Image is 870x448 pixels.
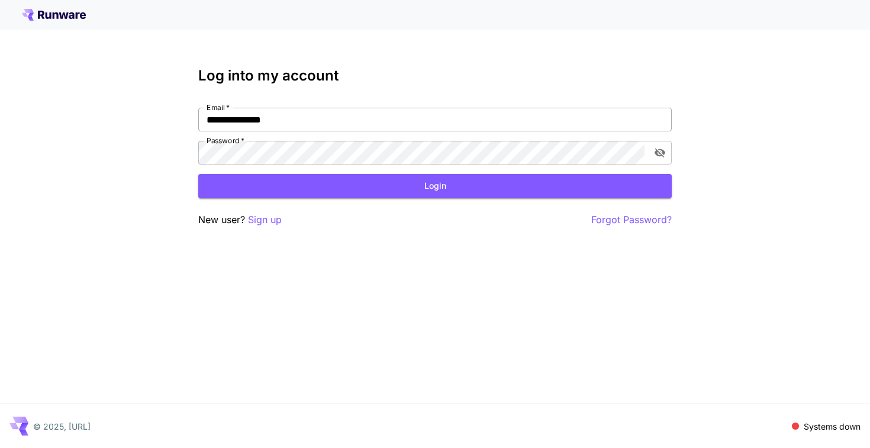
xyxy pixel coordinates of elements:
[591,212,672,227] button: Forgot Password?
[207,136,244,146] label: Password
[248,212,282,227] button: Sign up
[207,102,230,112] label: Email
[804,420,861,433] p: Systems down
[198,67,672,84] h3: Log into my account
[649,142,671,163] button: toggle password visibility
[33,420,91,433] p: © 2025, [URL]
[198,174,672,198] button: Login
[198,212,282,227] p: New user?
